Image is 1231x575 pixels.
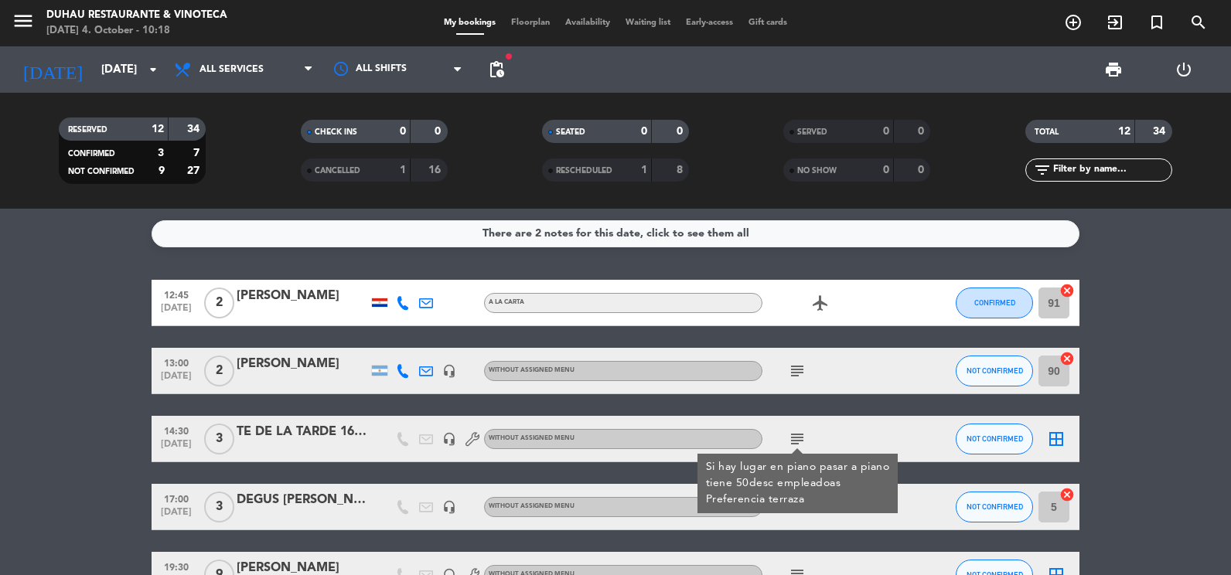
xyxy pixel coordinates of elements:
strong: 0 [918,165,927,175]
div: [DATE] 4. October - 10:18 [46,23,227,39]
strong: 3 [158,148,164,158]
span: [DATE] [157,439,196,457]
div: [PERSON_NAME] [237,354,368,374]
span: 3 [204,424,234,454]
i: turned_in_not [1147,13,1166,32]
span: NOT CONFIRMED [967,502,1023,511]
span: Gift cards [741,19,795,27]
i: search [1189,13,1208,32]
strong: 1 [400,165,406,175]
i: cancel [1059,487,1075,502]
span: Without assigned menu [489,367,575,373]
span: SEATED [556,128,585,136]
i: exit_to_app [1106,13,1124,32]
i: headset_mic [442,500,456,514]
div: Duhau Restaurante & Vinoteca [46,8,227,23]
span: CHECK INS [315,128,357,136]
span: Without assigned menu [489,503,575,509]
span: print [1104,60,1123,79]
div: Si hay lugar en piano pasar a piano tiene 50desc empleadoas Preferencia terraza [706,459,890,508]
i: subject [788,430,806,448]
span: CANCELLED [315,167,360,175]
span: NOT CONFIRMED [967,366,1023,375]
i: headset_mic [442,432,456,446]
i: filter_list [1033,161,1052,179]
i: border_all [1047,430,1066,448]
button: NOT CONFIRMED [956,424,1033,454]
i: menu [12,9,35,32]
i: cancel [1059,283,1075,298]
span: Waiting list [618,19,678,27]
span: 3 [204,492,234,522]
span: CONFIRMED [974,298,1015,307]
strong: 0 [435,126,444,137]
div: [PERSON_NAME] [237,286,368,306]
div: DEGUS [PERSON_NAME] [237,490,368,510]
span: 2 [204,287,234,318]
span: 13:00 [157,353,196,371]
span: Availability [558,19,618,27]
strong: 27 [187,165,203,176]
span: 12:45 [157,285,196,303]
i: power_settings_new [1175,60,1193,79]
button: NOT CONFIRMED [956,356,1033,386]
span: 2 [204,356,234,386]
strong: 0 [641,126,647,137]
span: Without assigned menu [489,435,575,441]
button: menu [12,9,35,38]
strong: 16 [428,165,444,175]
button: CONFIRMED [956,287,1033,318]
button: NOT CONFIRMED [956,492,1033,522]
strong: 0 [677,126,686,137]
i: [DATE] [12,53,94,87]
div: TE DE LA TARDE 16.30 [PERSON_NAME] [237,422,368,442]
div: There are 2 notes for this date, click to see them all [483,225,749,243]
strong: 0 [400,126,406,137]
span: A LA CARTA [489,299,524,305]
span: [DATE] [157,507,196,525]
span: NOT CONFIRMED [967,434,1023,443]
span: RESCHEDULED [556,167,612,175]
strong: 34 [1153,126,1168,137]
span: TOTAL [1035,128,1059,136]
span: fiber_manual_record [504,52,513,61]
strong: 7 [193,148,203,158]
strong: 0 [883,126,889,137]
div: LOG OUT [1149,46,1220,93]
i: subject [788,362,806,380]
span: NO SHOW [797,167,837,175]
i: add_circle_outline [1064,13,1083,32]
span: Floorplan [503,19,558,27]
span: 19:30 [157,557,196,575]
strong: 0 [918,126,927,137]
i: arrow_drop_down [144,60,162,79]
strong: 1 [641,165,647,175]
strong: 12 [1118,126,1130,137]
input: Filter by name... [1052,162,1171,179]
i: airplanemode_active [811,294,830,312]
strong: 9 [159,165,165,176]
span: [DATE] [157,371,196,389]
strong: 12 [152,124,164,134]
span: Early-access [678,19,741,27]
strong: 0 [883,165,889,175]
span: NOT CONFIRMED [68,168,135,175]
span: All services [199,64,264,75]
strong: 8 [677,165,686,175]
span: 17:00 [157,489,196,507]
span: pending_actions [487,60,506,79]
i: headset_mic [442,364,456,378]
strong: 34 [187,124,203,134]
span: [DATE] [157,303,196,321]
i: cancel [1059,351,1075,366]
span: 14:30 [157,421,196,439]
span: CONFIRMED [68,150,115,158]
span: SERVED [797,128,827,136]
span: My bookings [436,19,503,27]
span: RESERVED [68,126,107,134]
